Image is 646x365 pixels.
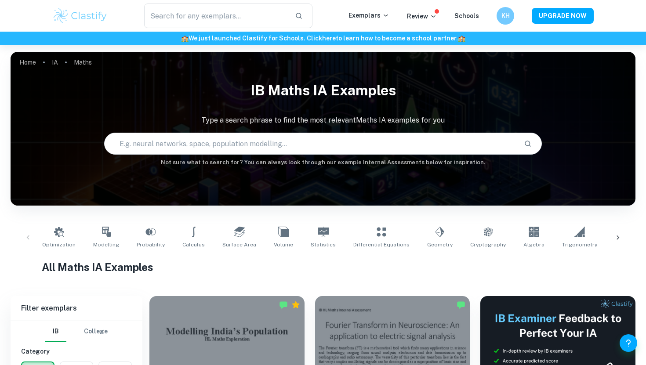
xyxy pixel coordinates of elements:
p: Type a search phrase to find the most relevant Maths IA examples for you [11,115,635,126]
p: Maths [74,58,92,67]
span: Cryptography [470,241,506,249]
input: E.g. neural networks, space, population modelling... [105,131,516,156]
span: Calculus [182,241,205,249]
div: Filter type choice [45,321,108,342]
button: College [84,321,108,342]
span: Probability [137,241,165,249]
div: Premium [291,300,300,309]
h1: All Maths IA Examples [42,259,604,275]
span: 🏫 [181,35,189,42]
input: Search for any exemplars... [144,4,288,28]
img: Marked [279,300,288,309]
span: Trigonometry [562,241,597,249]
a: here [322,35,336,42]
h6: KH [501,11,511,21]
button: Help and Feedback [620,334,637,352]
span: Differential Equations [353,241,410,249]
h6: Category [21,347,132,356]
button: IB [45,321,66,342]
h1: IB Maths IA examples [11,76,635,105]
span: Algebra [523,241,544,249]
h6: Filter exemplars [11,296,142,321]
p: Review [407,11,437,21]
button: KH [497,7,514,25]
span: 🏫 [458,35,465,42]
span: Geometry [427,241,453,249]
span: Optimization [42,241,76,249]
span: Volume [274,241,293,249]
h6: Not sure what to search for? You can always look through our example Internal Assessments below f... [11,158,635,167]
span: Statistics [311,241,336,249]
a: IA [52,56,58,69]
a: Home [19,56,36,69]
span: Modelling [93,241,119,249]
a: Schools [454,12,479,19]
p: Exemplars [348,11,389,20]
button: Search [520,136,535,151]
img: Clastify logo [52,7,108,25]
button: UPGRADE NOW [532,8,594,24]
h6: We just launched Clastify for Schools. Click to learn how to become a school partner. [2,33,644,43]
img: Marked [457,300,465,309]
span: Surface Area [222,241,256,249]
